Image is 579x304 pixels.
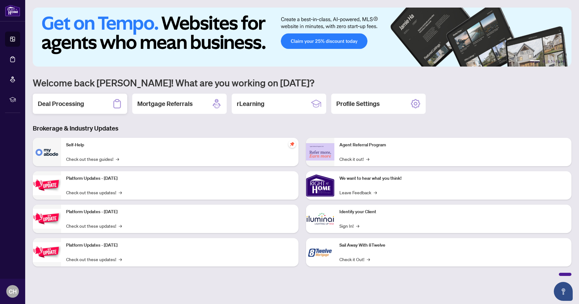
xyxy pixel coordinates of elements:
a: Check it out!→ [339,155,369,162]
span: → [116,155,119,162]
a: Check out these updates!→ [66,256,122,263]
img: Slide 0 [33,8,571,67]
img: We want to hear what you think! [306,171,334,200]
a: Check out these updates!→ [66,222,122,229]
span: → [366,155,369,162]
span: CH [9,287,17,296]
img: Platform Updates - June 23, 2025 [33,242,61,262]
a: Leave Feedback→ [339,189,377,196]
img: Self-Help [33,138,61,166]
button: 3 [548,60,550,63]
p: Sail Away With 8Twelve [339,242,567,249]
p: Agent Referral Program [339,142,567,149]
a: Check out these updates!→ [66,189,122,196]
p: Identify your Client [339,208,567,215]
p: Platform Updates - [DATE] [66,242,293,249]
a: Check out these guides!→ [66,155,119,162]
span: → [119,222,122,229]
button: 4 [553,60,555,63]
p: Self-Help [66,142,293,149]
span: pushpin [288,140,296,148]
span: → [374,189,377,196]
h2: rLearning [237,99,264,108]
span: → [356,222,359,229]
span: → [367,256,370,263]
button: 2 [542,60,545,63]
h3: Brokerage & Industry Updates [33,124,571,133]
button: 5 [558,60,560,63]
img: logo [5,5,20,16]
img: Platform Updates - July 8, 2025 [33,209,61,229]
p: We want to hear what you think! [339,175,567,182]
button: 1 [530,60,540,63]
span: → [119,189,122,196]
h1: Welcome back [PERSON_NAME]! What are you working on [DATE]? [33,77,571,89]
span: → [119,256,122,263]
h2: Profile Settings [336,99,380,108]
a: Sign In!→ [339,222,359,229]
img: Agent Referral Program [306,143,334,161]
p: Platform Updates - [DATE] [66,208,293,215]
img: Platform Updates - July 21, 2025 [33,175,61,195]
p: Platform Updates - [DATE] [66,175,293,182]
button: 6 [563,60,565,63]
h2: Deal Processing [38,99,84,108]
img: Identify your Client [306,205,334,233]
img: Sail Away With 8Twelve [306,238,334,266]
button: Open asap [554,282,573,301]
a: Check it Out!→ [339,256,370,263]
h2: Mortgage Referrals [137,99,193,108]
